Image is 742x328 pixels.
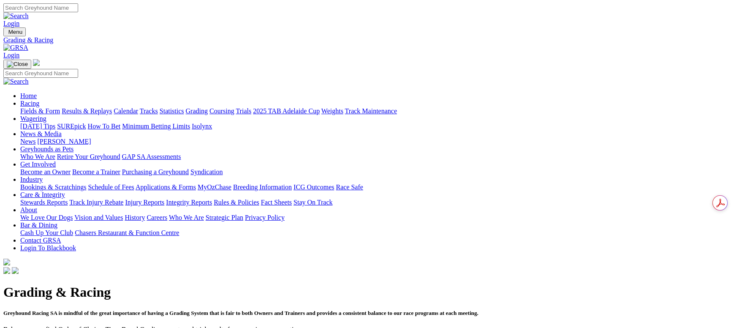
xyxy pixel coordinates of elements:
[166,199,212,206] a: Integrity Reports
[20,130,62,137] a: News & Media
[192,123,212,130] a: Isolynx
[122,153,181,160] a: GAP SA Assessments
[214,199,259,206] a: Rules & Policies
[198,183,231,191] a: MyOzChase
[20,168,71,175] a: Become an Owner
[20,214,73,221] a: We Love Our Dogs
[62,107,112,115] a: Results & Replays
[37,138,91,145] a: [PERSON_NAME]
[190,168,223,175] a: Syndication
[3,259,10,265] img: logo-grsa-white.png
[20,237,61,244] a: Contact GRSA
[3,284,739,300] h1: Grading & Racing
[33,59,40,66] img: logo-grsa-white.png
[125,214,145,221] a: History
[294,199,332,206] a: Stay On Track
[57,153,120,160] a: Retire Your Greyhound
[20,214,739,221] div: About
[125,199,164,206] a: Injury Reports
[88,123,121,130] a: How To Bet
[169,214,204,221] a: Who We Are
[136,183,196,191] a: Applications & Forms
[160,107,184,115] a: Statistics
[74,214,123,221] a: Vision and Values
[294,183,334,191] a: ICG Outcomes
[20,138,739,145] div: News & Media
[20,191,65,198] a: Care & Integrity
[20,229,739,237] div: Bar & Dining
[245,214,285,221] a: Privacy Policy
[20,153,739,161] div: Greyhounds as Pets
[3,78,29,85] img: Search
[345,107,397,115] a: Track Maintenance
[20,153,55,160] a: Who We Are
[186,107,208,115] a: Grading
[75,229,179,236] a: Chasers Restaurant & Function Centre
[20,183,86,191] a: Bookings & Scratchings
[147,214,167,221] a: Careers
[3,60,31,69] button: Toggle navigation
[20,221,57,229] a: Bar & Dining
[140,107,158,115] a: Tracks
[3,27,26,36] button: Toggle navigation
[233,183,292,191] a: Breeding Information
[122,168,189,175] a: Purchasing a Greyhound
[20,229,73,236] a: Cash Up Your Club
[261,199,292,206] a: Fact Sheets
[3,12,29,20] img: Search
[3,44,28,52] img: GRSA
[72,168,120,175] a: Become a Trainer
[3,52,19,59] a: Login
[20,206,37,213] a: About
[321,107,343,115] a: Weights
[57,123,86,130] a: SUREpick
[20,183,739,191] div: Industry
[69,199,123,206] a: Track Injury Rebate
[236,107,251,115] a: Trials
[3,69,78,78] input: Search
[114,107,138,115] a: Calendar
[3,3,78,12] input: Search
[20,123,55,130] a: [DATE] Tips
[3,310,739,317] h5: Greyhound Racing SA is mindful of the great importance of having a Grading System that is fair to...
[253,107,320,115] a: 2025 TAB Adelaide Cup
[20,92,37,99] a: Home
[7,61,28,68] img: Close
[20,123,739,130] div: Wagering
[122,123,190,130] a: Minimum Betting Limits
[20,107,739,115] div: Racing
[20,107,60,115] a: Fields & Form
[20,199,739,206] div: Care & Integrity
[20,244,76,251] a: Login To Blackbook
[20,100,39,107] a: Racing
[20,199,68,206] a: Stewards Reports
[8,29,22,35] span: Menu
[20,138,35,145] a: News
[3,36,739,44] a: Grading & Racing
[3,267,10,274] img: facebook.svg
[209,107,234,115] a: Coursing
[20,145,73,153] a: Greyhounds as Pets
[206,214,243,221] a: Strategic Plan
[20,115,46,122] a: Wagering
[20,168,739,176] div: Get Involved
[336,183,363,191] a: Race Safe
[12,267,19,274] img: twitter.svg
[20,161,56,168] a: Get Involved
[88,183,134,191] a: Schedule of Fees
[20,176,43,183] a: Industry
[3,20,19,27] a: Login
